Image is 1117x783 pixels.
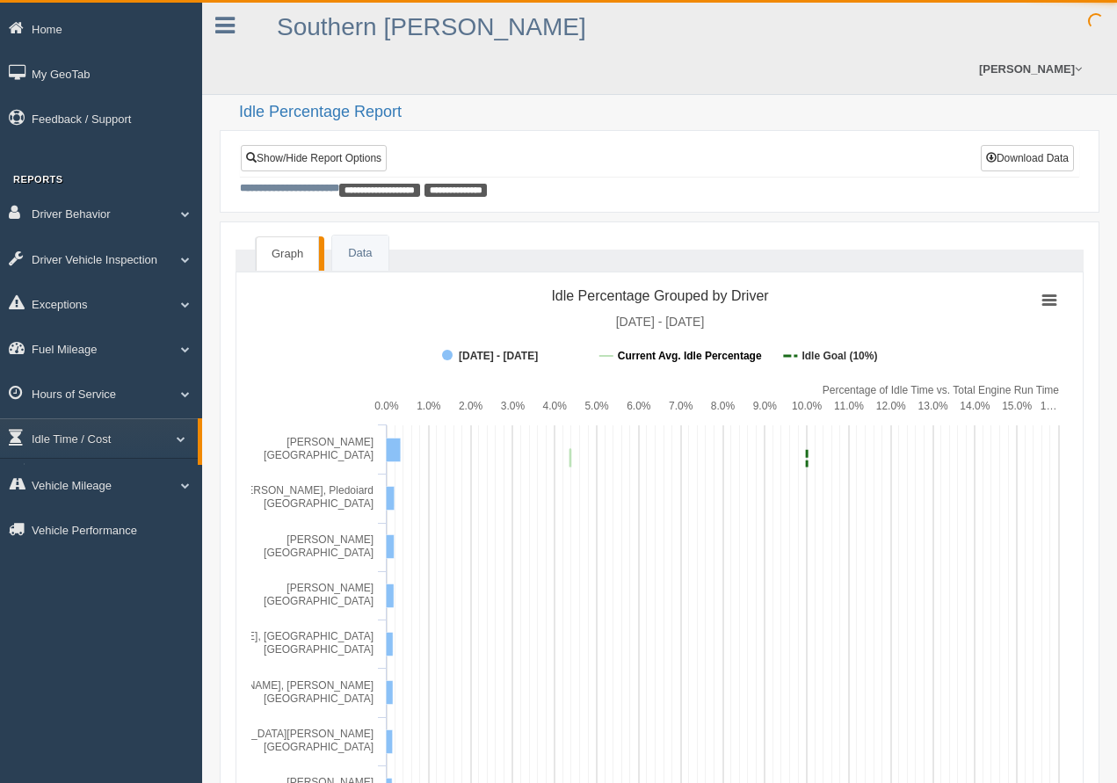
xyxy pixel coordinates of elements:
tspan: [PERSON_NAME] [287,533,374,546]
tspan: [DATE] - [DATE] [616,315,705,329]
a: Southern [PERSON_NAME] [277,13,586,40]
tspan: [DATE] - [DATE] [459,350,538,362]
tspan: [GEOGRAPHIC_DATA] [264,643,374,656]
text: 2.0% [459,400,483,412]
text: 13.0% [918,400,948,412]
text: 15.0% [1002,400,1032,412]
text: 14.0% [960,400,990,412]
tspan: [PERSON_NAME], [GEOGRAPHIC_DATA] [171,630,374,642]
tspan: [GEOGRAPHIC_DATA] [264,449,374,461]
a: Data [332,236,388,272]
tspan: Percentage of Idle Time vs. Total Engine Run Time [823,384,1060,396]
tspan: [GEOGRAPHIC_DATA] [264,741,374,753]
text: 9.0% [753,400,778,412]
tspan: [PERSON_NAME] [287,582,374,594]
tspan: [GEOGRAPHIC_DATA] [264,547,374,559]
text: 10.0% [792,400,822,412]
button: Download Data [981,145,1074,171]
tspan: Idle Percentage Grouped by Driver [551,288,769,303]
tspan: [DEMOGRAPHIC_DATA][PERSON_NAME] [169,728,374,740]
text: 0.0% [374,400,399,412]
tspan: [GEOGRAPHIC_DATA] [264,692,374,705]
text: 12.0% [876,400,906,412]
text: 11.0% [834,400,864,412]
text: 4.0% [543,400,568,412]
tspan: [GEOGRAPHIC_DATA] [264,497,374,510]
a: Show/Hide Report Options [241,145,387,171]
text: 1.0% [417,400,441,412]
a: Graph [256,236,319,272]
text: 6.0% [627,400,651,412]
a: Idle Cost [32,463,198,495]
text: 8.0% [711,400,736,412]
tspan: [PERSON_NAME], Pledoiard [236,484,374,497]
text: 7.0% [669,400,693,412]
tspan: 1… [1041,400,1057,412]
tspan: Current Avg. Idle Percentage [618,350,762,362]
text: 3.0% [501,400,526,412]
tspan: Idle Goal (10%) [801,350,877,362]
a: [PERSON_NAME] [970,44,1091,94]
text: 5.0% [584,400,609,412]
tspan: [PERSON_NAME], [PERSON_NAME] [194,679,374,692]
tspan: [GEOGRAPHIC_DATA] [264,595,374,607]
tspan: [PERSON_NAME] [287,436,374,448]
